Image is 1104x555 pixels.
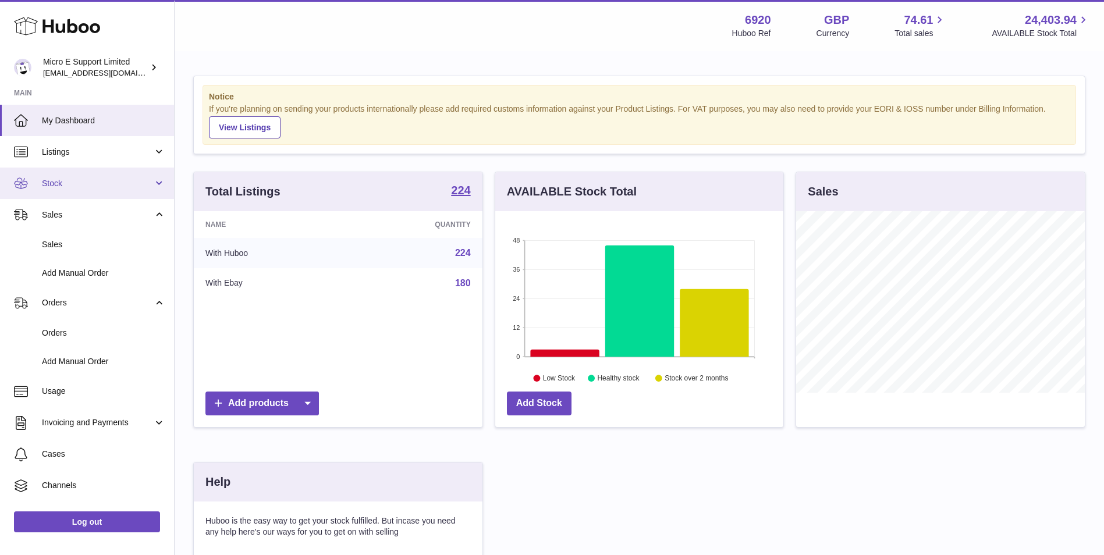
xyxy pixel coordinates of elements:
text: Stock over 2 months [665,374,728,382]
strong: 6920 [745,12,771,28]
span: [EMAIL_ADDRESS][DOMAIN_NAME] [43,68,171,77]
a: View Listings [209,116,281,138]
text: Low Stock [543,374,576,382]
span: Stock [42,178,153,189]
span: Add Manual Order [42,268,165,279]
a: 74.61 Total sales [894,12,946,39]
a: Add Stock [507,392,571,415]
span: Total sales [894,28,946,39]
span: Orders [42,297,153,308]
strong: Notice [209,91,1070,102]
span: Channels [42,480,165,491]
h3: AVAILABLE Stock Total [507,184,637,200]
a: 24,403.94 AVAILABLE Stock Total [992,12,1090,39]
a: 224 [451,184,470,198]
td: With Huboo [194,238,346,268]
span: Cases [42,449,165,460]
div: Currency [817,28,850,39]
span: Invoicing and Payments [42,417,153,428]
span: Listings [42,147,153,158]
span: 24,403.94 [1025,12,1077,28]
span: Sales [42,209,153,220]
img: internalAdmin-6920@internal.huboo.com [14,59,31,76]
text: Healthy stock [597,374,640,382]
div: If you're planning on sending your products internationally please add required customs informati... [209,104,1070,138]
a: 224 [455,248,471,258]
text: 36 [513,266,520,273]
text: 48 [513,237,520,244]
span: Add Manual Order [42,356,165,367]
p: Huboo is the easy way to get your stock fulfilled. But incase you need any help here's our ways f... [205,515,471,538]
span: My Dashboard [42,115,165,126]
th: Name [194,211,346,238]
span: Orders [42,328,165,339]
text: 24 [513,295,520,302]
h3: Sales [808,184,838,200]
a: 180 [455,278,471,288]
div: Micro E Support Limited [43,56,148,79]
h3: Help [205,474,230,490]
a: Add products [205,392,319,415]
span: 74.61 [904,12,933,28]
div: Huboo Ref [732,28,771,39]
span: Usage [42,386,165,397]
text: 0 [516,353,520,360]
th: Quantity [346,211,482,238]
h3: Total Listings [205,184,281,200]
strong: GBP [824,12,849,28]
span: Sales [42,239,165,250]
strong: 224 [451,184,470,196]
span: AVAILABLE Stock Total [992,28,1090,39]
text: 12 [513,324,520,331]
a: Log out [14,511,160,532]
td: With Ebay [194,268,346,298]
